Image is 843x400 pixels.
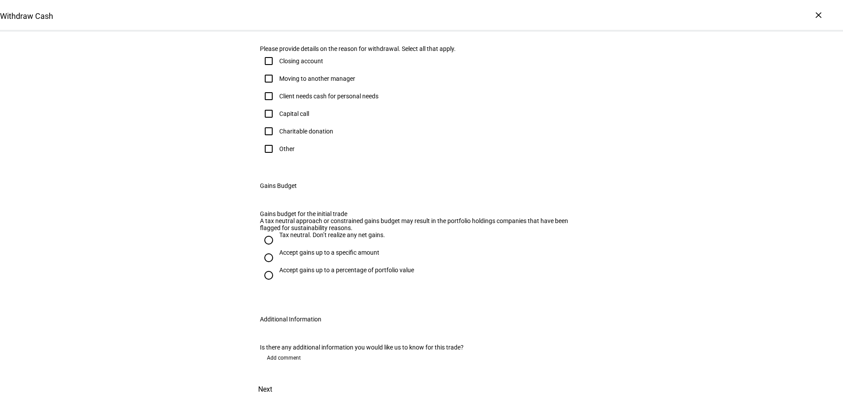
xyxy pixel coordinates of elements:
[279,75,355,82] div: Moving to another manager
[260,45,583,52] div: Please provide details on the reason for withdrawal. Select all that apply.
[260,316,321,323] div: Additional Information
[258,379,272,400] span: Next
[260,217,583,231] div: A tax neutral approach or constrained gains budget may result in the portfolio holdings companies...
[279,145,295,152] div: Other
[279,58,323,65] div: Closing account
[279,93,378,100] div: Client needs cash for personal needs
[260,351,308,365] button: Add comment
[279,267,414,274] div: Accept gains up to a percentage of portfolio value
[279,231,385,238] div: Tax neutral. Don’t realize any net gains.
[267,351,301,365] span: Add comment
[260,344,583,351] div: Is there any additional information you would like us to know for this trade?
[279,249,379,256] div: Accept gains up to a specific amount
[811,8,825,22] div: ×
[246,379,285,400] button: Next
[260,182,297,189] div: Gains Budget
[260,210,583,217] div: Gains budget for the initial trade
[279,110,309,117] div: Capital call
[279,128,333,135] div: Charitable donation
